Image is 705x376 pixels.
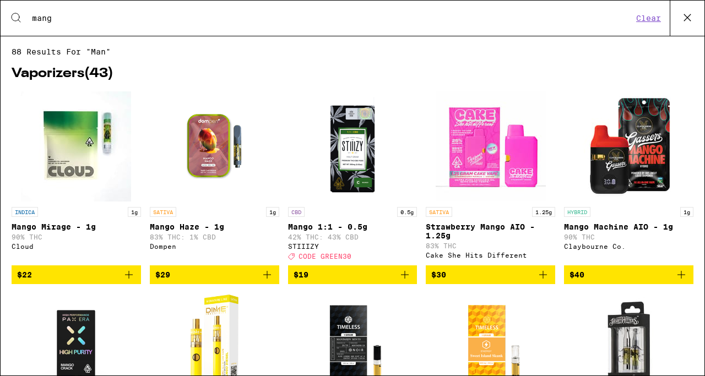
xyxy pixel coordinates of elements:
span: 88 results for "man" [12,47,693,56]
input: Search for products & categories [31,13,633,23]
a: Open page for Mango Mirage - 1g from Cloud [12,91,141,265]
p: SATIVA [426,207,452,217]
a: Open page for Strawberry Mango AIO - 1.25g from Cake She Hits Different [426,91,555,265]
a: Open page for Mango Haze - 1g from Dompen [150,91,279,265]
p: Strawberry Mango AIO - 1.25g [426,222,555,240]
p: Mango Haze - 1g [150,222,279,231]
img: Cake She Hits Different - Strawberry Mango AIO - 1.25g [436,91,546,201]
p: Mango Machine AIO - 1g [564,222,693,231]
p: 1g [266,207,279,217]
span: Hi. Need any help? [7,8,79,17]
p: HYBRID [564,207,590,217]
p: 83% THC: 1% CBD [150,233,279,241]
p: 83% THC [426,242,555,249]
span: $40 [570,270,584,279]
a: Open page for Mango Machine AIO - 1g from Claybourne Co. [564,91,693,265]
p: Mango 1:1 - 0.5g [288,222,417,231]
span: CODE GREEN30 [299,253,351,260]
div: Cloud [12,243,141,250]
p: 1.25g [532,207,555,217]
div: STIIIZY [288,243,417,250]
button: Add to bag [288,265,417,284]
p: 1g [128,207,141,217]
button: Clear [633,13,664,23]
p: 90% THC [564,233,693,241]
span: $29 [155,270,170,279]
img: Dompen - Mango Haze - 1g [159,91,269,201]
p: 42% THC: 43% CBD [288,233,417,241]
p: SATIVA [150,207,176,217]
span: $19 [294,270,308,279]
p: 90% THC [12,233,141,241]
a: Open page for Mango 1:1 - 0.5g from STIIIZY [288,91,417,265]
div: Dompen [150,243,279,250]
p: 0.5g [397,207,417,217]
img: Claybourne Co. - Mango Machine AIO - 1g [574,91,684,201]
p: 1g [680,207,693,217]
div: Cake She Hits Different [426,252,555,259]
p: CBD [288,207,305,217]
p: INDICA [12,207,38,217]
div: Claybourne Co. [564,243,693,250]
button: Add to bag [12,265,141,284]
p: Mango Mirage - 1g [12,222,141,231]
button: Add to bag [564,265,693,284]
h2: Vaporizers ( 43 ) [12,67,693,80]
img: STIIIZY - Mango 1:1 - 0.5g [297,91,408,201]
img: Cloud - Mango Mirage - 1g [21,91,131,201]
span: $30 [431,270,446,279]
button: Add to bag [426,265,555,284]
span: $22 [17,270,32,279]
button: Add to bag [150,265,279,284]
